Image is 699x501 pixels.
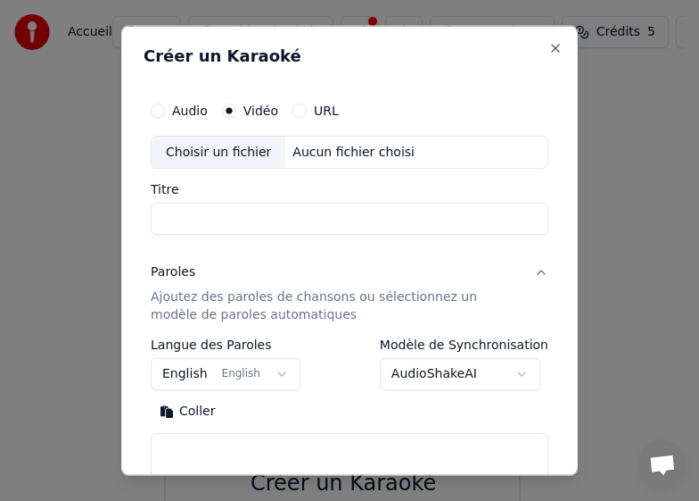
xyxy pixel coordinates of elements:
p: Ajoutez des paroles de chansons ou sélectionnez un modèle de paroles automatiques [151,288,520,324]
label: URL [314,104,339,116]
label: Modèle de Synchronisation [380,338,548,351]
h2: Créer un Karaoké [144,47,555,63]
button: Coller [151,397,225,426]
label: Audio [172,104,208,116]
div: Choisir un fichier [152,136,285,168]
div: Aucun fichier choisi [285,143,422,161]
label: Langue des Paroles [151,338,300,351]
label: Vidéo [243,104,278,116]
label: Titre [151,183,548,196]
div: Paroles [151,263,195,281]
button: ParolesAjoutez des paroles de chansons ou sélectionnez un modèle de paroles automatiques [151,249,548,338]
